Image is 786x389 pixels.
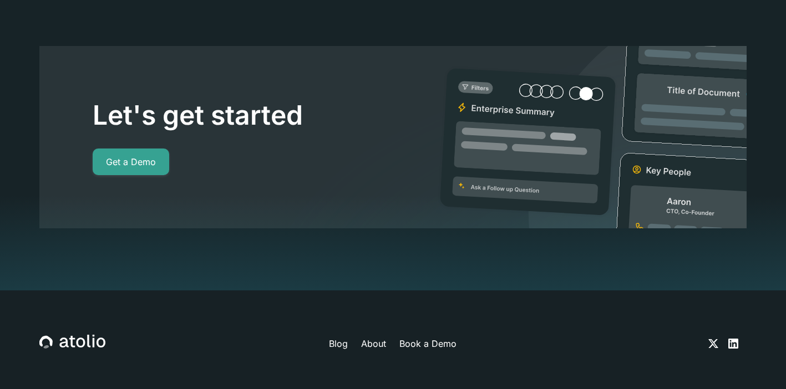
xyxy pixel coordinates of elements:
a: Get a Demo [93,149,169,175]
a: Book a Demo [399,337,457,350]
iframe: Chat Widget [731,336,786,389]
a: Blog [329,337,348,350]
a: About [361,337,386,350]
img: image [431,46,747,229]
h2: Let's get started [93,99,403,131]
